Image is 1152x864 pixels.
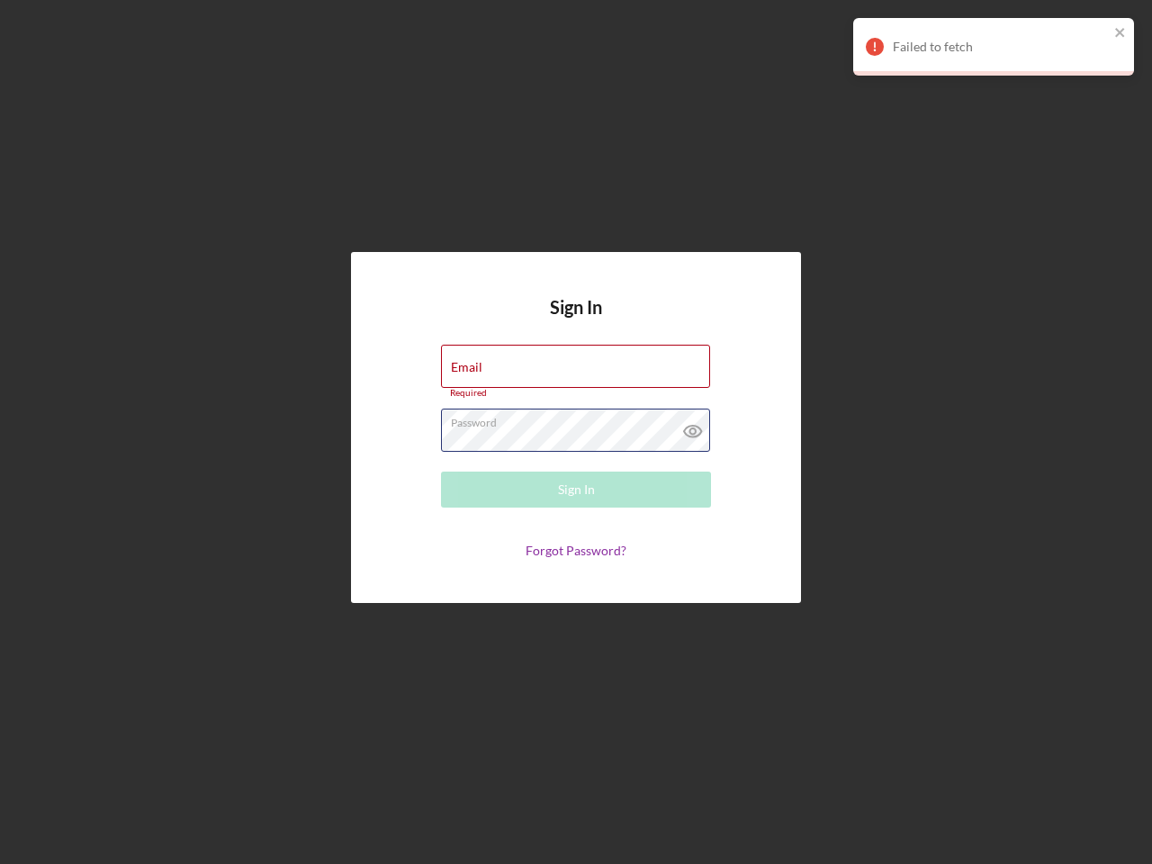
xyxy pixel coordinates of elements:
div: Required [441,388,711,399]
label: Email [451,360,482,374]
div: Failed to fetch [893,40,1109,54]
div: Sign In [558,472,595,508]
h4: Sign In [550,297,602,345]
button: close [1114,25,1127,42]
a: Forgot Password? [526,543,626,558]
label: Password [451,409,710,429]
button: Sign In [441,472,711,508]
